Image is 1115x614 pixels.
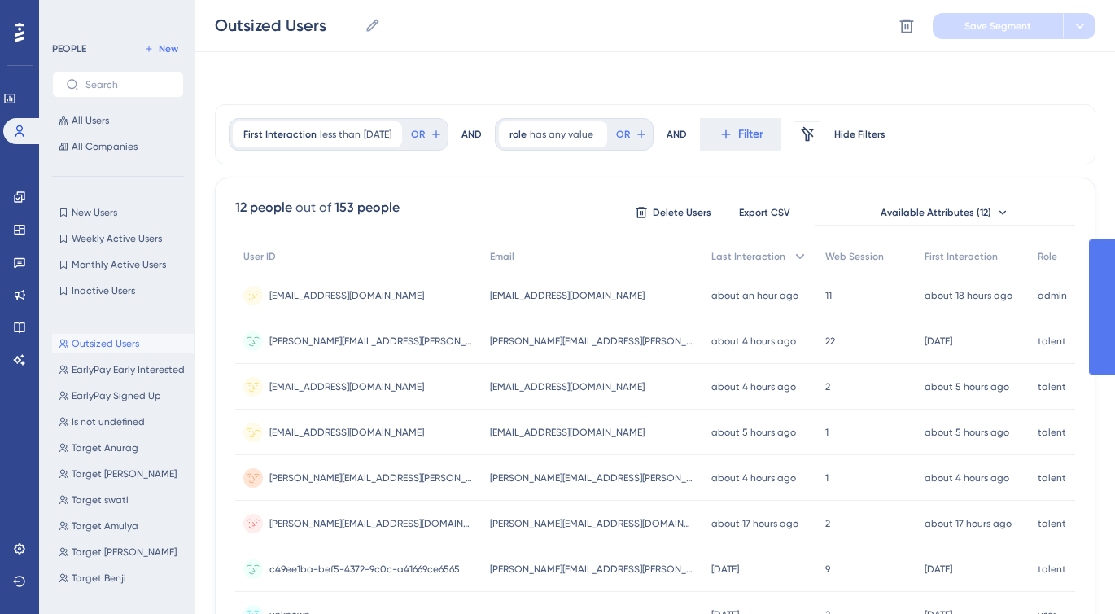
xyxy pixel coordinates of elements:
[1038,335,1066,348] span: talent
[138,39,184,59] button: New
[243,250,276,263] span: User ID
[614,121,649,147] button: OR
[72,441,138,454] span: Target Anurag
[825,250,884,263] span: Web Session
[825,335,835,348] span: 22
[711,336,796,347] time: about 4 hours ago
[925,336,952,347] time: [DATE]
[52,137,184,156] button: All Companies
[52,386,194,406] button: EarlyPay Signed Up
[1047,550,1095,599] iframe: UserGuiding AI Assistant Launcher
[52,360,194,379] button: EarlyPay Early Interested
[825,289,832,302] span: 11
[295,198,331,217] div: out of
[825,426,829,439] span: 1
[243,128,317,141] span: First Interaction
[461,118,482,151] div: AND
[52,111,184,130] button: All Users
[490,426,645,439] span: [EMAIL_ADDRESS][DOMAIN_NAME]
[269,471,473,485] span: [PERSON_NAME][EMAIL_ADDRESS][PERSON_NAME][DOMAIN_NAME]
[72,140,138,153] span: All Companies
[711,290,798,301] time: about an hour ago
[925,518,1012,529] time: about 17 hours ago
[711,427,796,438] time: about 5 hours ago
[364,128,391,141] span: [DATE]
[667,118,687,151] div: AND
[825,517,830,530] span: 2
[815,200,1075,226] button: Available Attributes (12)
[1038,380,1066,393] span: talent
[739,206,790,219] span: Export CSV
[52,42,86,55] div: PEOPLE
[925,290,1012,301] time: about 18 hours ago
[925,381,1009,393] time: about 5 hours ago
[52,229,184,248] button: Weekly Active Users
[52,334,194,353] button: Outsized Users
[72,258,166,271] span: Monthly Active Users
[52,516,194,536] button: Target Amulya
[52,542,194,562] button: Target [PERSON_NAME]
[72,363,185,376] span: EarlyPay Early Interested
[964,20,1031,33] span: Save Segment
[825,380,830,393] span: 2
[72,337,139,350] span: Outsized Users
[490,517,693,530] span: [PERSON_NAME][EMAIL_ADDRESS][DOMAIN_NAME]
[711,472,796,484] time: about 4 hours ago
[269,563,460,576] span: c49ee1ba-bef5-4372-9c0c-a41669ce6565
[825,563,830,576] span: 9
[711,250,785,263] span: Last Interaction
[269,289,424,302] span: [EMAIL_ADDRESS][DOMAIN_NAME]
[72,232,162,245] span: Weekly Active Users
[334,198,400,217] div: 153 people
[490,335,693,348] span: [PERSON_NAME][EMAIL_ADDRESS][PERSON_NAME][DOMAIN_NAME]
[72,467,177,480] span: Target [PERSON_NAME]
[933,13,1063,39] button: Save Segment
[711,381,796,393] time: about 4 hours ago
[825,471,829,485] span: 1
[72,546,177,559] span: Target [PERSON_NAME]
[159,42,178,55] span: New
[409,121,444,147] button: OR
[925,250,998,263] span: First Interaction
[269,517,473,530] span: [PERSON_NAME][EMAIL_ADDRESS][DOMAIN_NAME]
[925,564,952,575] time: [DATE]
[72,114,109,127] span: All Users
[700,118,781,151] button: Filter
[269,335,473,348] span: [PERSON_NAME][EMAIL_ADDRESS][PERSON_NAME][DOMAIN_NAME]
[711,518,798,529] time: about 17 hours ago
[530,128,593,141] span: has any value
[490,563,693,576] span: [PERSON_NAME][EMAIL_ADDRESS][PERSON_NAME][DOMAIN_NAME]
[85,79,170,90] input: Search
[72,206,117,219] span: New Users
[925,472,1009,484] time: about 4 hours ago
[52,438,194,458] button: Target Anurag
[269,380,424,393] span: [EMAIL_ADDRESS][DOMAIN_NAME]
[72,520,138,533] span: Target Amulya
[490,250,514,263] span: Email
[72,572,126,585] span: Target Benji
[1038,289,1067,302] span: admin
[72,284,135,297] span: Inactive Users
[509,128,527,141] span: role
[52,203,184,222] button: New Users
[632,200,714,226] button: Delete Users
[320,128,361,141] span: less than
[52,464,194,484] button: Target [PERSON_NAME]
[72,389,161,402] span: EarlyPay Signed Up
[52,255,184,274] button: Monthly Active Users
[925,427,1009,438] time: about 5 hours ago
[52,281,184,300] button: Inactive Users
[490,471,693,485] span: [PERSON_NAME][EMAIL_ADDRESS][PERSON_NAME][DOMAIN_NAME]
[881,206,991,219] span: Available Attributes (12)
[269,426,424,439] span: [EMAIL_ADDRESS][DOMAIN_NAME]
[1038,471,1066,485] span: talent
[52,490,194,510] button: Target swati
[72,493,129,507] span: Target swati
[833,121,885,147] button: Hide Filters
[52,568,194,588] button: Target Benji
[490,289,645,302] span: [EMAIL_ADDRESS][DOMAIN_NAME]
[738,125,763,144] span: Filter
[52,412,194,432] button: Is not undefined
[1038,563,1066,576] span: talent
[1038,517,1066,530] span: talent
